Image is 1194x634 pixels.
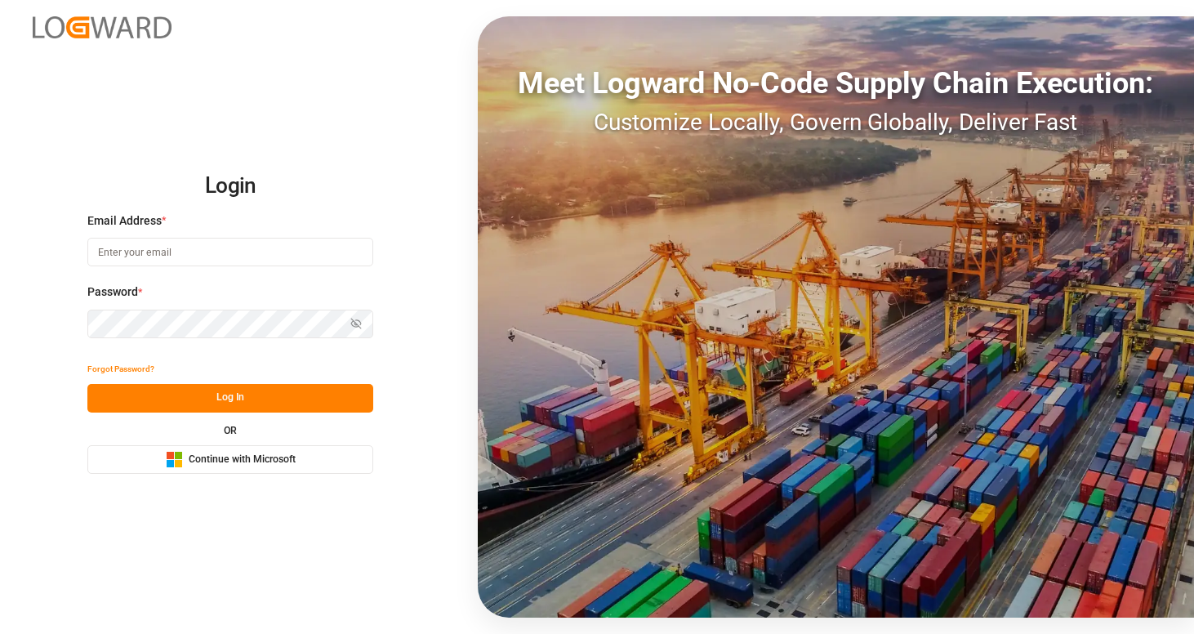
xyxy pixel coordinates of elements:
[87,212,162,230] span: Email Address
[189,453,296,467] span: Continue with Microsoft
[87,160,373,212] h2: Login
[224,426,237,435] small: OR
[87,238,373,266] input: Enter your email
[478,61,1194,105] div: Meet Logward No-Code Supply Chain Execution:
[87,284,138,301] span: Password
[87,445,373,474] button: Continue with Microsoft
[33,16,172,38] img: Logward_new_orange.png
[87,384,373,413] button: Log In
[87,355,154,384] button: Forgot Password?
[478,105,1194,140] div: Customize Locally, Govern Globally, Deliver Fast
